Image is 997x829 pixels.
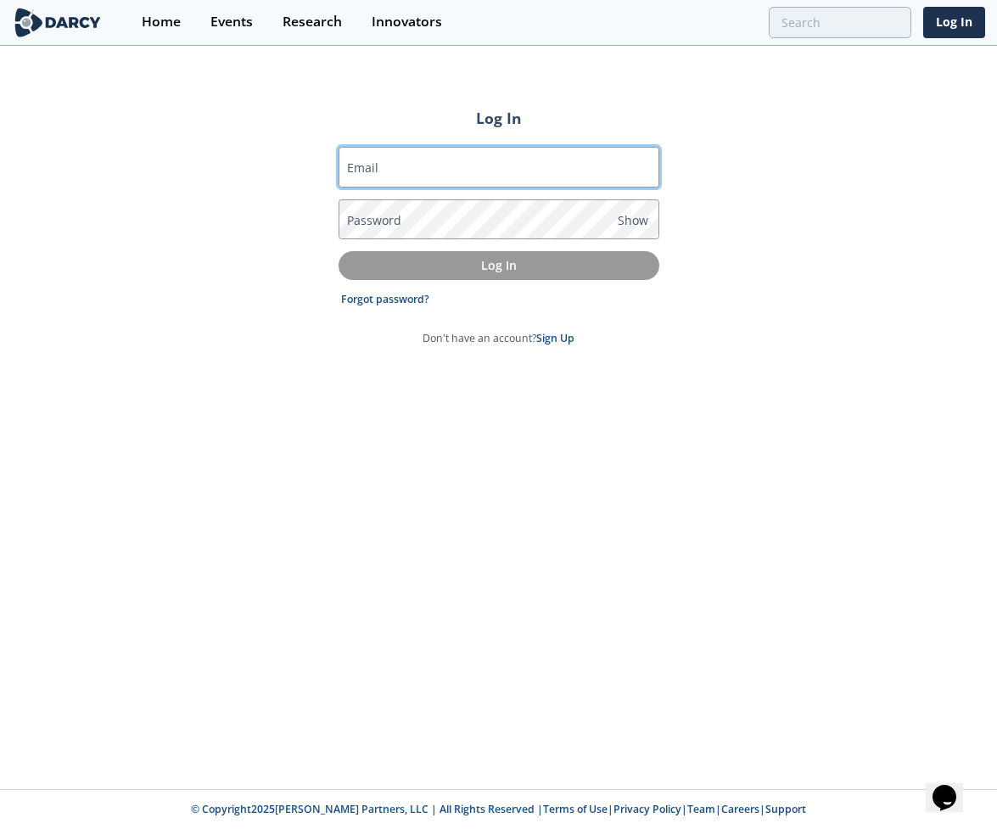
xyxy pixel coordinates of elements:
[283,15,342,29] div: Research
[347,159,378,176] label: Email
[350,256,647,274] p: Log In
[536,331,574,345] a: Sign Up
[341,292,429,307] a: Forgot password?
[687,802,715,816] a: Team
[423,331,574,346] p: Don't have an account?
[923,7,985,38] a: Log In
[613,802,681,816] a: Privacy Policy
[339,107,659,129] h2: Log In
[769,7,911,38] input: Advanced Search
[347,211,401,229] label: Password
[372,15,442,29] div: Innovators
[765,802,806,816] a: Support
[926,761,980,812] iframe: chat widget
[339,251,659,279] button: Log In
[721,802,759,816] a: Careers
[142,15,181,29] div: Home
[210,15,253,29] div: Events
[618,211,648,229] span: Show
[543,802,608,816] a: Terms of Use
[88,802,910,817] p: © Copyright 2025 [PERSON_NAME] Partners, LLC | All Rights Reserved | | | | |
[12,8,104,37] img: logo-wide.svg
